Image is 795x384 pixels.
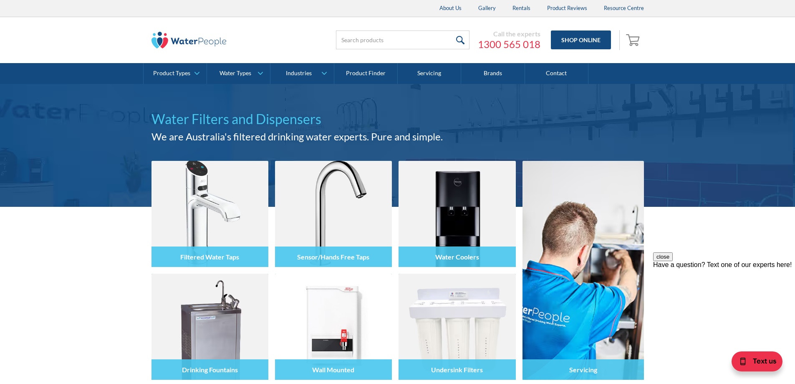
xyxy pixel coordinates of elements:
img: Drinking Fountains [151,274,268,380]
a: Servicing [522,161,644,380]
a: Product Types [144,63,207,84]
a: Contact [525,63,588,84]
a: 1300 565 018 [478,38,540,51]
div: Water Types [220,70,251,77]
h4: Filtered Water Taps [180,253,239,261]
img: Water Coolers [399,161,515,267]
h4: Sensor/Hands Free Taps [297,253,369,261]
a: Water Types [207,63,270,84]
img: Undersink Filters [399,274,515,380]
h4: Wall Mounted [312,366,354,374]
a: Product Finder [334,63,398,84]
img: Wall Mounted [275,274,392,380]
h4: Drinking Fountains [182,366,238,374]
div: Product Types [153,70,190,77]
div: Call the experts [478,30,540,38]
h4: Undersink Filters [431,366,483,374]
img: shopping cart [626,33,642,46]
a: Industries [270,63,333,84]
iframe: podium webchat widget bubble [712,342,795,384]
iframe: podium webchat widget prompt [653,252,795,353]
h4: Servicing [569,366,597,374]
div: Industries [286,70,312,77]
a: Brands [461,63,525,84]
img: Sensor/Hands Free Taps [275,161,392,267]
img: Filtered Water Taps [151,161,268,267]
a: Servicing [398,63,461,84]
a: Open empty cart [624,30,644,50]
h4: Water Coolers [435,253,479,261]
img: The Water People [151,32,227,48]
input: Search products [336,31,469,49]
a: Shop Online [551,31,611,49]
